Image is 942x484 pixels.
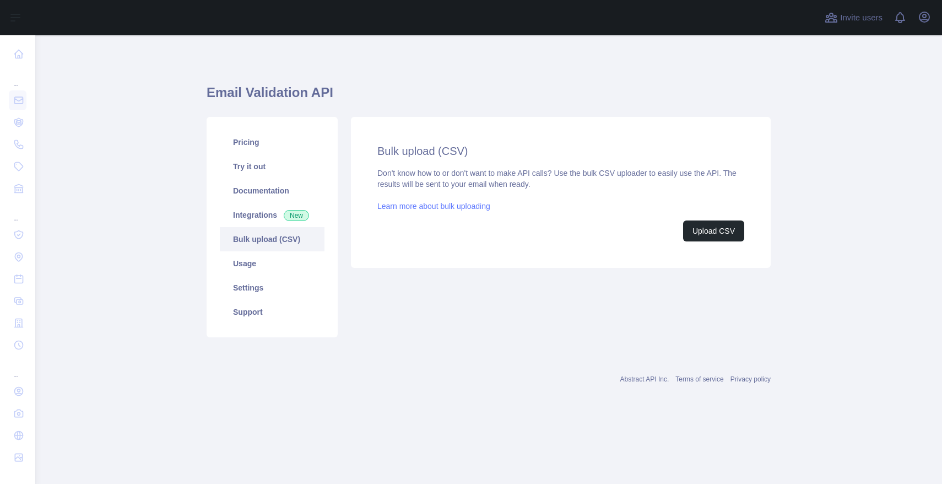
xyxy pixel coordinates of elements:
[220,251,324,276] a: Usage
[220,154,324,179] a: Try it out
[822,9,885,26] button: Invite users
[220,227,324,251] a: Bulk upload (CSV)
[220,130,324,154] a: Pricing
[207,84,771,110] h1: Email Validation API
[675,375,723,383] a: Terms of service
[683,221,744,241] button: Upload CSV
[840,12,883,24] span: Invite users
[9,357,26,379] div: ...
[220,300,324,324] a: Support
[220,276,324,300] a: Settings
[377,143,744,159] h2: Bulk upload (CSV)
[9,201,26,223] div: ...
[220,203,324,227] a: Integrations New
[9,66,26,88] div: ...
[377,202,490,211] a: Learn more about bulk uploading
[377,168,744,241] div: Don't know how to or don't want to make API calls? Use the bulk CSV uploader to easily use the AP...
[220,179,324,203] a: Documentation
[284,210,309,221] span: New
[620,375,669,383] a: Abstract API Inc.
[730,375,771,383] a: Privacy policy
